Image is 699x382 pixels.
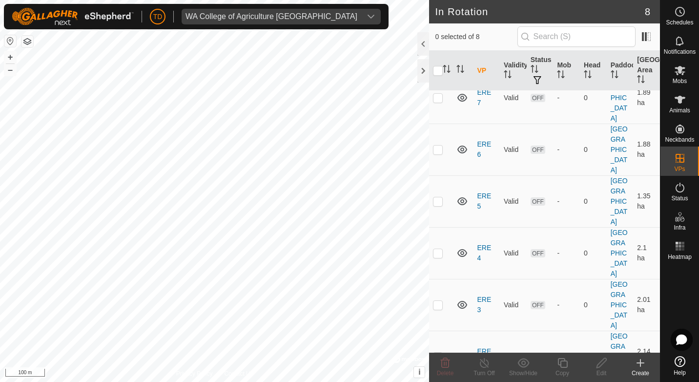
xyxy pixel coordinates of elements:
[477,296,491,314] a: ERE 3
[580,124,607,175] td: 0
[4,51,16,63] button: +
[557,145,576,155] div: -
[361,9,381,24] div: dropdown trigger
[669,107,690,113] span: Animals
[456,66,464,74] p-sorticon: Activate to sort
[435,6,644,18] h2: In Rotation
[664,49,696,55] span: Notifications
[477,140,491,158] a: ERE 6
[633,72,660,124] td: 1.89 ha
[674,166,685,172] span: VPs
[531,301,545,309] span: OFF
[611,72,618,80] p-sorticon: Activate to sort
[633,124,660,175] td: 1.88 ha
[674,370,686,376] span: Help
[12,8,134,25] img: Gallagher Logo
[666,20,693,25] span: Schedules
[185,13,357,21] div: WA College of Agriculture [GEOGRAPHIC_DATA]
[580,175,607,227] td: 0
[517,26,636,47] input: Search (S)
[531,197,545,206] span: OFF
[531,94,545,102] span: OFF
[531,146,545,154] span: OFF
[557,300,576,310] div: -
[435,32,517,42] span: 0 selected of 8
[527,51,554,91] th: Status
[668,254,692,260] span: Heatmap
[418,368,420,376] span: i
[584,72,592,80] p-sorticon: Activate to sort
[500,175,527,227] td: Valid
[176,369,213,378] a: Privacy Policy
[543,369,582,378] div: Copy
[4,64,16,76] button: –
[500,72,527,124] td: Valid
[500,279,527,331] td: Valid
[673,78,687,84] span: Mobs
[611,73,628,122] a: [GEOGRAPHIC_DATA]
[465,369,504,378] div: Turn Off
[500,227,527,279] td: Valid
[557,196,576,207] div: -
[557,248,576,258] div: -
[621,369,660,378] div: Create
[504,72,512,80] p-sorticon: Activate to sort
[611,280,628,329] a: [GEOGRAPHIC_DATA]
[477,347,491,365] a: ERE 2
[477,192,491,210] a: ERE 5
[580,279,607,331] td: 0
[611,177,628,226] a: [GEOGRAPHIC_DATA]
[633,175,660,227] td: 1.35 ha
[633,51,660,91] th: [GEOGRAPHIC_DATA] Area
[473,51,500,91] th: VP
[21,36,33,47] button: Map Layers
[611,229,628,277] a: [GEOGRAPHIC_DATA]
[633,279,660,331] td: 2.01 ha
[553,51,580,91] th: Mob
[637,77,645,85] p-sorticon: Activate to sort
[4,35,16,47] button: Reset Map
[414,367,425,378] button: i
[580,227,607,279] td: 0
[557,72,565,80] p-sorticon: Activate to sort
[437,370,454,377] span: Delete
[504,369,543,378] div: Show/Hide
[671,195,688,201] span: Status
[557,93,576,103] div: -
[607,51,634,91] th: Paddock
[665,137,694,143] span: Neckbands
[182,9,361,24] span: WA College of Agriculture Denmark
[611,125,628,174] a: [GEOGRAPHIC_DATA]
[531,249,545,257] span: OFF
[477,244,491,262] a: ERE 4
[443,66,451,74] p-sorticon: Activate to sort
[674,225,685,231] span: Infra
[531,66,538,74] p-sorticon: Activate to sort
[660,352,699,380] a: Help
[224,369,253,378] a: Contact Us
[633,227,660,279] td: 2.1 ha
[153,12,163,22] span: TD
[580,72,607,124] td: 0
[557,352,576,362] div: -
[500,124,527,175] td: Valid
[645,4,650,19] span: 8
[500,51,527,91] th: Validity
[582,369,621,378] div: Edit
[611,332,628,381] a: [GEOGRAPHIC_DATA]
[580,51,607,91] th: Head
